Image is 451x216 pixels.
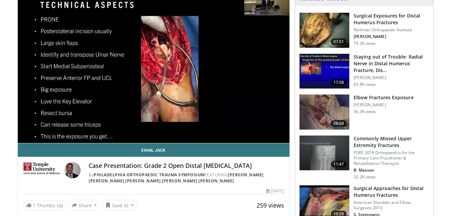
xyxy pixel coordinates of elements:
a: [PERSON_NAME] [125,178,161,184]
a: 11:47 Commonly Missed Upper Extremity Fractures FORE 2018 Orthopaedics for the Primary Care Pract... [299,135,429,180]
p: B. Maxson [354,168,429,173]
p: [PERSON_NAME] [354,34,429,39]
p: 74.2K views [354,41,376,46]
a: [PERSON_NAME] [89,178,124,184]
span: 1 [33,202,36,209]
p: 63.8K views [354,82,376,87]
h3: Commonly Missed Upper Extremity Fractures [354,135,429,149]
p: Rothman Orthopaedic Institute [354,27,429,33]
h3: Elbow Fractures Exposure [354,94,413,101]
span: 08:04 [331,120,347,127]
a: Philadelphia Orthopaedic Trauma Symposium [94,172,205,178]
span: 17:58 [331,79,347,86]
p: [PERSON_NAME] [354,102,413,108]
p: 32.2K views [354,174,376,180]
p: [PERSON_NAME] [354,75,429,80]
img: b2c65235-e098-4cd2-ab0f-914df5e3e270.150x105_q85_crop-smart_upscale.jpg [300,136,349,171]
span: 11:47 [331,161,347,168]
a: [PERSON_NAME] [228,172,264,178]
a: [PERSON_NAME] [198,178,234,184]
h3: Staying out of Trouble: Radial Nerve in Distal Humerus Fracture, Dis… [354,53,429,74]
img: Q2xRg7exoPLTwO8X4xMDoxOjB1O8AjAz_1.150x105_q85_crop-smart_upscale.jpg [300,54,349,89]
a: [PERSON_NAME] [162,178,197,184]
p: 56.3K views [354,109,376,114]
img: heCDP4pTuni5z6vX4xMDoxOjBrO-I4W8_11.150x105_q85_crop-smart_upscale.jpg [300,95,349,130]
h3: Surgical Exposures for Distal Humerus Fractures [354,12,429,26]
span: 259 views [257,201,284,209]
h4: Case Presentation: Grade 2 Open Distal [MEDICAL_DATA] [89,162,284,170]
a: 1 Thumbs Up [23,200,66,211]
button: Share [69,200,100,211]
a: 08:04 Elbow Fractures Exposure [PERSON_NAME] 56.3K views [299,94,429,130]
h3: Surgical Approaches for Distal Humerus Fractures [354,185,429,199]
img: Philadelphia Orthopaedic Trauma Symposium [23,162,62,178]
span: 07:51 [331,38,347,45]
a: 07:51 Surgical Exposures for Distal Humerus Fractures Rothman Orthopaedic Institute [PERSON_NAME]... [299,12,429,48]
a: Email Jack [18,143,290,157]
p: American Shoulder and Elbow Surgeons 2010 [354,200,429,211]
p: FORE 2018 Orthopaedics for the Primary Care Practitioner & Rehabilitation Therapist [354,150,429,166]
button: Save to [102,200,137,211]
img: Avatar [64,162,81,178]
img: 70322_0000_3.png.150x105_q85_crop-smart_upscale.jpg [300,13,349,48]
div: [DATE] [266,188,284,194]
div: By FEATURING , , , , [89,172,284,184]
a: 17:58 Staying out of Trouble: Radial Nerve in Distal Humerus Fracture, Dis… [PERSON_NAME] 63.8K v... [299,53,429,89]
